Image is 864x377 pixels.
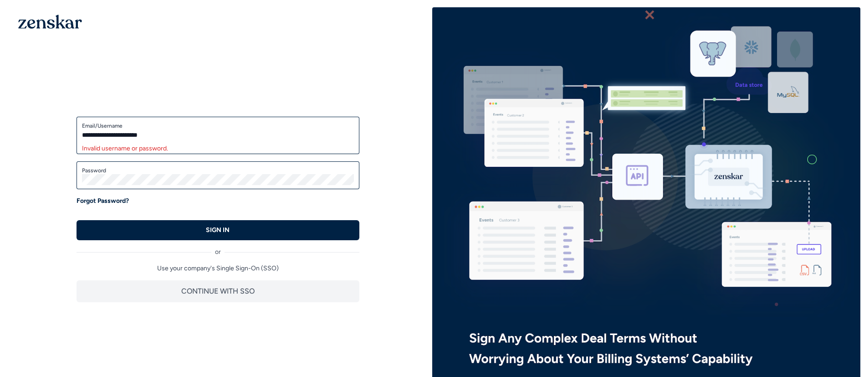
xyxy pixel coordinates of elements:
[77,280,359,302] button: CONTINUE WITH SSO
[77,240,359,257] div: or
[206,226,230,235] p: SIGN IN
[77,264,359,273] p: Use your company's Single Sign-On (SSO)
[82,122,354,129] label: Email/Username
[82,167,354,174] label: Password
[77,196,129,206] a: Forgot Password?
[77,220,359,240] button: SIGN IN
[82,144,354,153] div: Invalid username or password.
[18,15,82,29] img: 1OGAJ2xQqyY4LXKgY66KYq0eOWRCkrZdAb3gUhuVAqdWPZE9SRJmCz+oDMSn4zDLXe31Ii730ItAGKgCKgCCgCikA4Av8PJUP...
